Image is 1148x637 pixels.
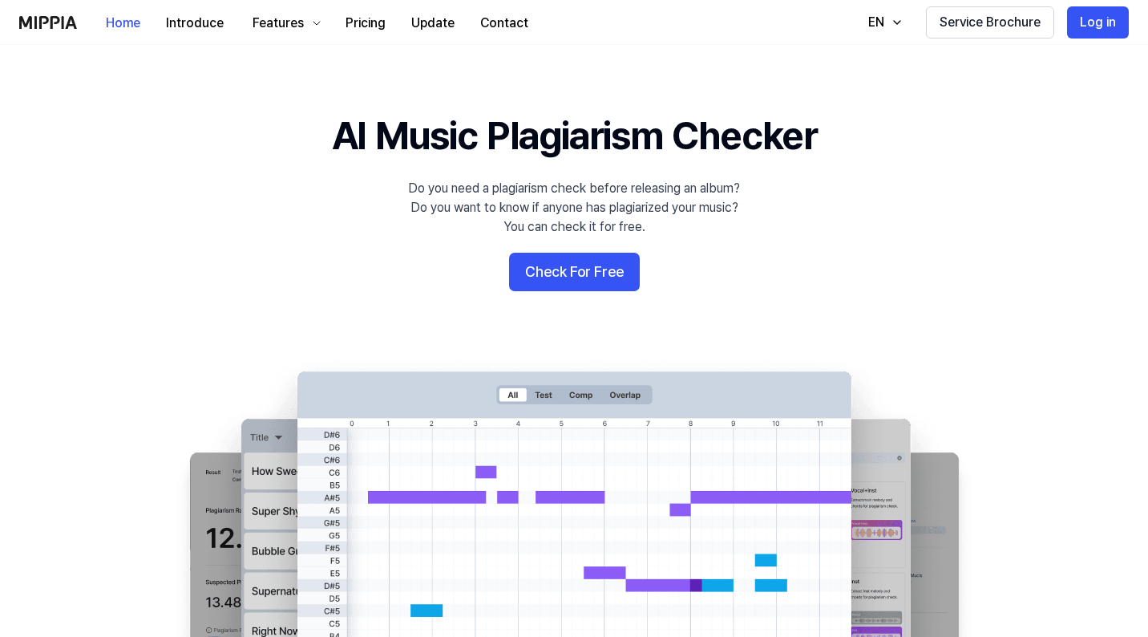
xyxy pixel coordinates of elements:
[852,6,913,39] button: EN
[19,16,77,29] img: logo
[236,7,333,39] button: Features
[398,7,467,39] button: Update
[153,7,236,39] button: Introduce
[332,109,817,163] h1: AI Music Plagiarism Checker
[467,7,541,39] button: Contact
[509,253,640,291] button: Check For Free
[333,7,398,39] button: Pricing
[93,1,153,45] a: Home
[1067,6,1129,39] button: Log in
[398,1,467,45] a: Update
[93,7,153,39] button: Home
[249,14,307,33] div: Features
[926,6,1054,39] button: Service Brochure
[408,179,740,237] div: Do you need a plagiarism check before releasing an album? Do you want to know if anyone has plagi...
[865,13,887,32] div: EN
